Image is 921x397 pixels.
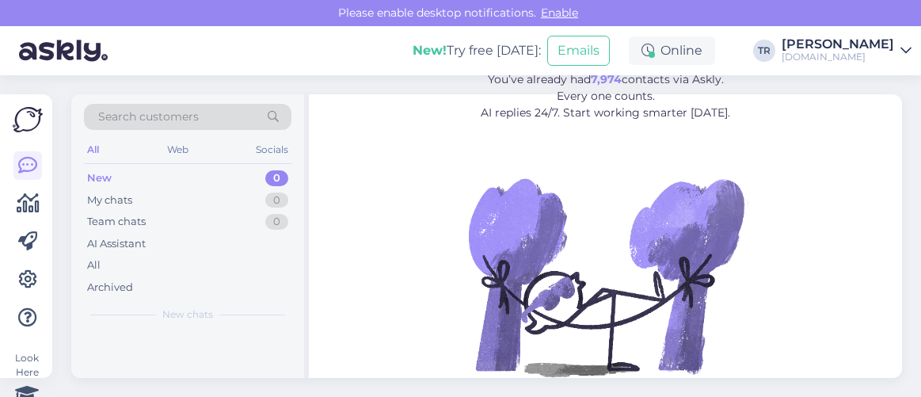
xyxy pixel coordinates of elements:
div: TR [753,40,775,62]
span: Search customers [98,109,199,125]
b: 7,974 [591,72,622,86]
div: All [84,139,102,160]
img: Askly Logo [13,107,43,132]
div: Archived [87,280,133,296]
b: New! [413,43,447,58]
div: AI Assistant [87,236,146,252]
span: New chats [162,307,213,322]
div: 0 [265,193,288,208]
div: [DOMAIN_NAME] [782,51,894,63]
button: Emails [547,36,610,66]
a: [PERSON_NAME][DOMAIN_NAME] [782,38,911,63]
div: New [87,170,112,186]
div: Online [629,36,715,65]
div: All [87,258,101,273]
div: Team chats [87,214,146,230]
div: 0 [265,214,288,230]
p: You’ve already had contacts via Askly. Every one counts. AI replies 24/7. Start working smarter [... [395,71,816,121]
div: 0 [265,170,288,186]
div: [PERSON_NAME] [782,38,894,51]
div: Web [164,139,192,160]
div: My chats [87,193,132,208]
div: Socials [253,139,291,160]
div: Try free [DATE]: [413,41,541,60]
span: Enable [536,6,583,20]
